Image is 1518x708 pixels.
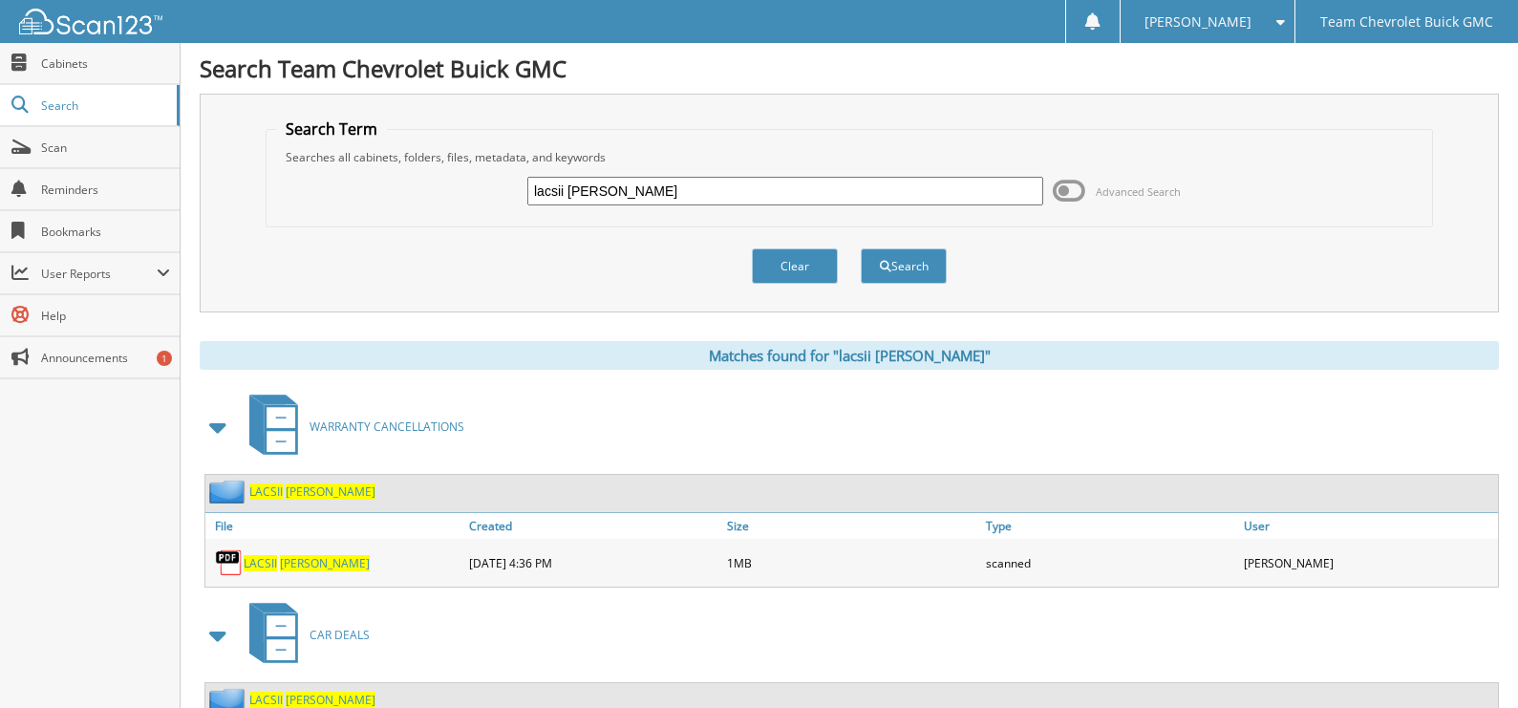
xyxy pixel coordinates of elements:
[276,118,387,139] legend: Search Term
[752,248,838,284] button: Clear
[41,139,170,156] span: Scan
[41,350,170,366] span: Announcements
[19,9,162,34] img: scan123-logo-white.svg
[249,692,375,708] a: LACSII [PERSON_NAME]
[249,483,283,500] span: LACSII
[861,248,947,284] button: Search
[157,351,172,366] div: 1
[1239,513,1498,539] a: User
[464,513,723,539] a: Created
[722,544,981,582] div: 1MB
[215,548,244,577] img: PDF.png
[1144,16,1251,28] span: [PERSON_NAME]
[200,53,1499,84] h1: Search Team Chevrolet Buick GMC
[41,224,170,240] span: Bookmarks
[249,692,283,708] span: LACSII
[41,55,170,72] span: Cabinets
[464,544,723,582] div: [DATE] 4:36 PM
[981,513,1240,539] a: Type
[286,692,375,708] span: [PERSON_NAME]
[286,483,375,500] span: [PERSON_NAME]
[41,308,170,324] span: Help
[41,266,157,282] span: User Reports
[310,418,464,435] span: WARRANTY CANCELLATIONS
[244,555,277,571] span: LACSII
[41,97,167,114] span: Search
[1096,184,1181,199] span: Advanced Search
[1239,544,1498,582] div: [PERSON_NAME]
[276,149,1422,165] div: Searches all cabinets, folders, files, metadata, and keywords
[280,555,370,571] span: [PERSON_NAME]
[244,555,370,571] a: LACSII [PERSON_NAME]
[1320,16,1493,28] span: Team Chevrolet Buick GMC
[722,513,981,539] a: Size
[209,480,249,504] img: folder2.png
[41,182,170,198] span: Reminders
[981,544,1240,582] div: scanned
[249,483,375,500] a: LACSII [PERSON_NAME]
[200,341,1499,370] div: Matches found for "lacsii [PERSON_NAME]"
[238,389,464,464] a: WARRANTY CANCELLATIONS
[205,513,464,539] a: File
[310,627,370,643] span: CAR DEALS
[238,597,370,673] a: CAR DEALS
